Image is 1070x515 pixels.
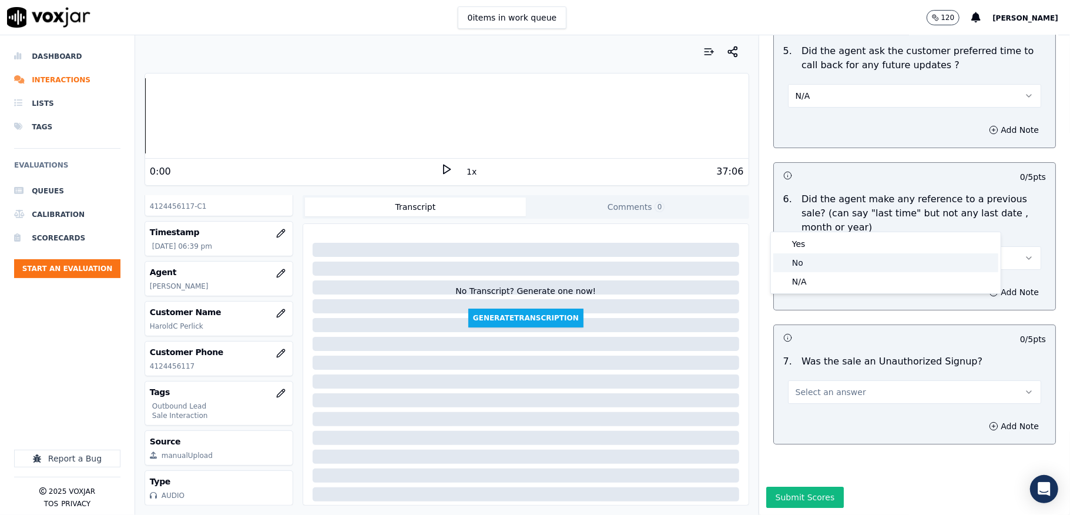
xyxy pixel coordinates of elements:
button: Add Note [982,284,1046,300]
div: AUDIO [162,491,185,500]
p: 0 / 5 pts [1020,333,1046,345]
button: GenerateTranscription [468,309,583,327]
div: No Transcript? Generate one now! [455,285,596,309]
button: 0items in work queue [458,6,567,29]
img: voxjar logo [7,7,90,28]
p: 0 / 5 pts [1020,171,1046,183]
button: Start an Evaluation [14,259,120,278]
span: [PERSON_NAME] [992,14,1058,22]
div: Open Intercom Messenger [1030,475,1058,503]
a: Scorecards [14,226,120,250]
button: Transcript [305,198,526,216]
h6: Evaluations [14,158,120,179]
h3: Tags [150,386,288,398]
p: Did the agent make any reference to a previous sale? (can say "last time" but not any last date ,... [801,192,1046,235]
h3: Agent [150,266,288,278]
p: 4124456117 [150,362,288,371]
p: 4124456117-C1 [150,202,288,211]
button: [PERSON_NAME] [992,11,1070,25]
p: 2025 Voxjar [49,487,95,496]
a: Lists [14,92,120,115]
h3: Timestamp [150,226,288,238]
span: 0 [655,202,665,212]
span: N/A [796,90,810,102]
p: [DATE] 06:39 pm [152,242,288,251]
button: Add Note [982,122,1046,138]
div: N/A [773,272,998,291]
div: No [773,253,998,272]
button: Add Note [982,418,1046,434]
p: 7 . [779,355,797,369]
p: 5 . [779,44,797,72]
a: Dashboard [14,45,120,68]
div: manualUpload [162,451,213,460]
a: Calibration [14,203,120,226]
a: Tags [14,115,120,139]
button: 120 [927,10,960,25]
p: Sale Interaction [152,411,288,420]
a: Queues [14,179,120,203]
button: Submit Scores [766,487,844,508]
h3: Source [150,436,288,447]
a: Interactions [14,68,120,92]
button: 1x [464,163,479,180]
p: [PERSON_NAME] [150,282,288,291]
h3: Customer Phone [150,346,288,358]
div: 0:00 [150,165,171,179]
div: Yes [773,235,998,253]
button: 120 [927,10,972,25]
p: Was the sale an Unauthorized Signup? [801,355,982,369]
button: Report a Bug [14,450,120,467]
h3: Customer Name [150,306,288,318]
p: Did the agent ask the customer preferred time to call back for any future updates ? [801,44,1046,72]
button: TOS [44,499,58,509]
p: 120 [941,13,955,22]
button: Privacy [61,499,90,509]
div: 37:06 [716,165,743,179]
p: 6 . [779,192,797,235]
p: Outbound Lead [152,402,288,411]
p: HaroldC Perlick [150,322,288,331]
h3: Type [150,476,288,487]
span: Select an answer [796,386,866,398]
button: Comments [526,198,747,216]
